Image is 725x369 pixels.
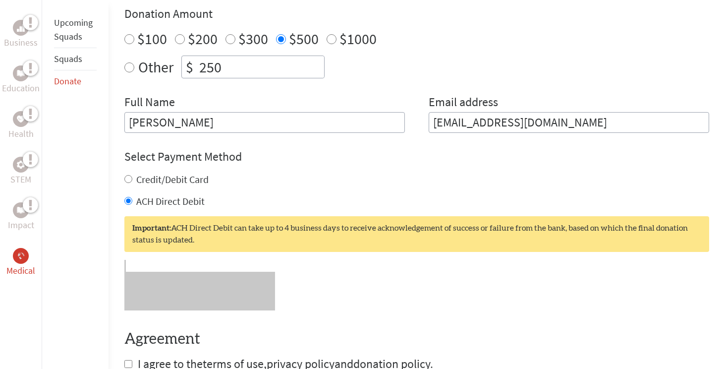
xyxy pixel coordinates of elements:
[6,248,35,278] a: MedicalMedical
[17,70,25,77] img: Education
[289,29,319,48] label: $500
[124,216,709,252] div: ACH Direct Debit can take up to 4 business days to receive acknowledgement of success or failure ...
[54,48,97,70] li: Squads
[136,173,209,185] label: Credit/Debit Card
[8,111,34,141] a: HealthHealth
[138,56,173,78] label: Other
[339,29,377,48] label: $1000
[132,224,171,232] strong: Important:
[188,29,218,48] label: $200
[17,24,25,32] img: Business
[124,330,709,348] h4: Agreement
[54,17,93,42] a: Upcoming Squads
[124,94,175,112] label: Full Name
[4,36,38,50] p: Business
[13,202,29,218] div: Impact
[6,264,35,278] p: Medical
[136,195,205,207] label: ACH Direct Debit
[17,252,25,260] img: Medical
[13,111,29,127] div: Health
[197,56,324,78] input: Enter Amount
[8,202,34,232] a: ImpactImpact
[54,75,81,87] a: Donate
[8,218,34,232] p: Impact
[124,6,709,22] h4: Donation Amount
[2,81,40,95] p: Education
[124,112,405,133] input: Enter Full Name
[17,116,25,122] img: Health
[54,70,97,92] li: Donate
[17,161,25,169] img: STEM
[54,53,82,64] a: Squads
[238,29,268,48] label: $300
[13,65,29,81] div: Education
[429,94,498,112] label: Email address
[124,272,275,310] iframe: reCAPTCHA
[10,157,31,186] a: STEMSTEM
[13,20,29,36] div: Business
[429,112,709,133] input: Your Email
[137,29,167,48] label: $100
[10,173,31,186] p: STEM
[182,56,197,78] div: $
[17,207,25,214] img: Impact
[2,65,40,95] a: EducationEducation
[8,127,34,141] p: Health
[4,20,38,50] a: BusinessBusiness
[54,12,97,48] li: Upcoming Squads
[13,157,29,173] div: STEM
[13,248,29,264] div: Medical
[124,149,709,165] h4: Select Payment Method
